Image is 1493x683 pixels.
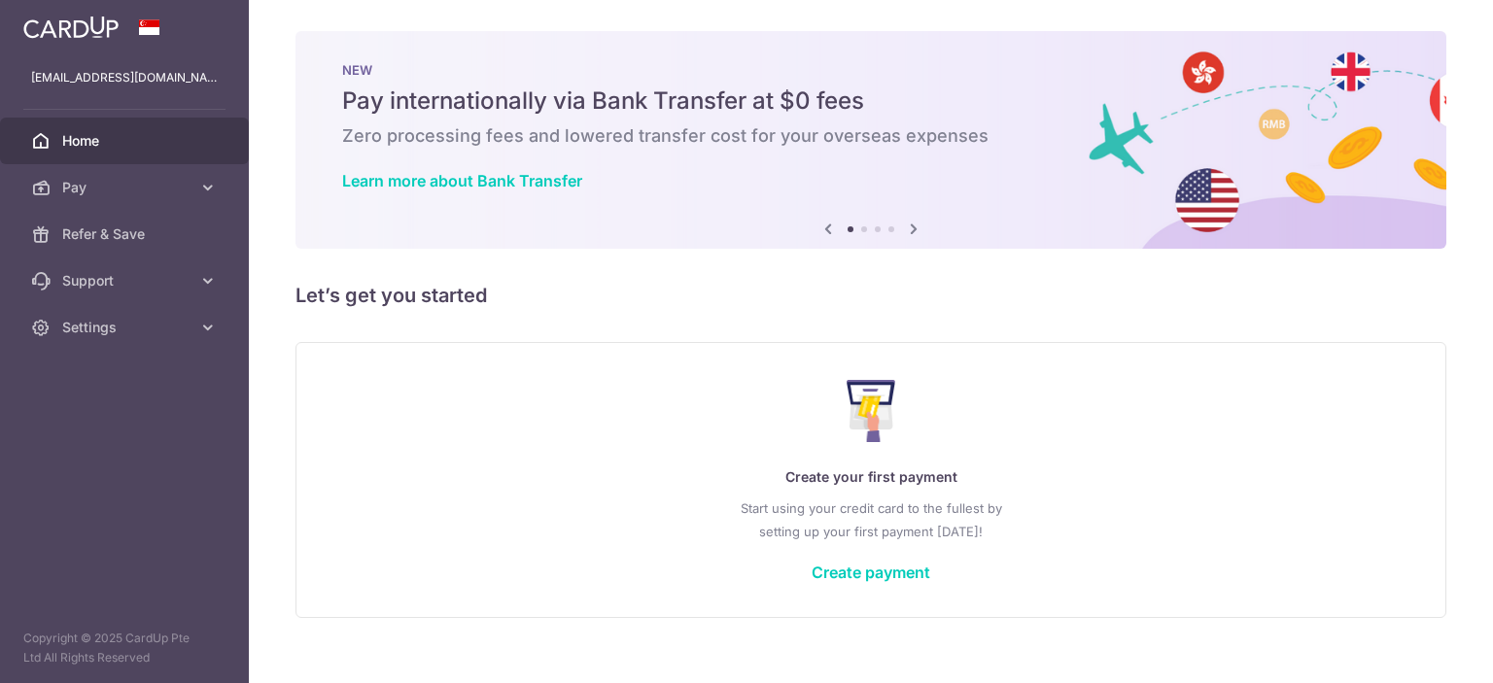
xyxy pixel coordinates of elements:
span: Pay [62,178,191,197]
p: [EMAIL_ADDRESS][DOMAIN_NAME] [31,68,218,87]
h5: Pay internationally via Bank Transfer at $0 fees [342,85,1400,117]
img: CardUp [23,16,119,39]
span: Refer & Save [62,224,191,244]
a: Learn more about Bank Transfer [342,171,582,190]
span: Support [62,271,191,290]
p: Start using your credit card to the fullest by setting up your first payment [DATE]! [335,496,1406,543]
p: NEW [342,62,1400,78]
a: Create payment [812,563,930,582]
img: Make Payment [847,380,896,442]
h5: Let’s get you started [295,280,1446,311]
span: Settings [62,318,191,337]
h6: Zero processing fees and lowered transfer cost for your overseas expenses [342,124,1400,148]
img: Bank transfer banner [295,31,1446,249]
span: Home [62,131,191,151]
p: Create your first payment [335,465,1406,489]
